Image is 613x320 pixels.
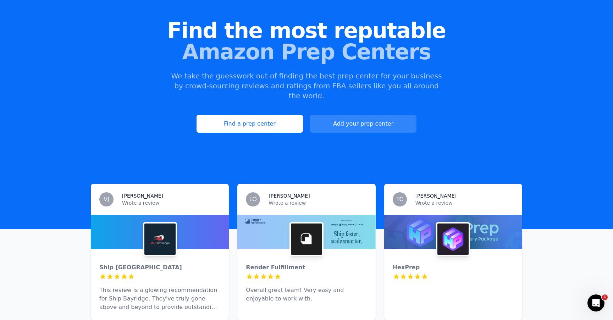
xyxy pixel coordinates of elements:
[396,197,403,202] span: TC
[269,192,310,199] h3: [PERSON_NAME]
[11,20,602,41] span: Find the most reputable
[310,115,416,133] a: Add your prep center
[122,192,163,199] h3: [PERSON_NAME]
[144,224,176,255] img: Ship Bay Ridge
[91,184,229,320] a: VJ[PERSON_NAME]Wrote a reviewShip Bay RidgeShip [GEOGRAPHIC_DATA]This review is a glowing recomme...
[170,71,443,101] p: We take the guesswork out of finding the best prep center for your business by crowd-sourcing rev...
[437,224,469,255] img: HexPrep
[415,192,457,199] h3: [PERSON_NAME]
[246,286,367,303] p: Overall great team! Very easy and enjoyable to work with.
[393,263,514,272] div: HexPrep
[415,199,514,206] p: Wrote a review
[11,41,602,62] span: Amazon Prep Centers
[269,199,367,206] p: Wrote a review
[99,286,220,311] p: This review is a glowing recommendation for Ship Bayridge. They've truly gone above and beyond to...
[602,294,608,300] span: 1
[249,197,257,202] span: LO
[104,197,109,202] span: VJ
[587,294,604,311] iframe: Intercom live chat
[197,115,303,133] a: Find a prep center
[122,199,220,206] p: Wrote a review
[99,263,220,272] div: Ship [GEOGRAPHIC_DATA]
[384,184,522,320] a: TC[PERSON_NAME]Wrote a reviewHexPrepHexPrep
[237,184,375,320] a: LO[PERSON_NAME]Wrote a reviewRender FulfillmentRender FulfillmentOverall great team! Very easy an...
[291,224,322,255] img: Render Fulfillment
[246,263,367,272] div: Render Fulfillment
